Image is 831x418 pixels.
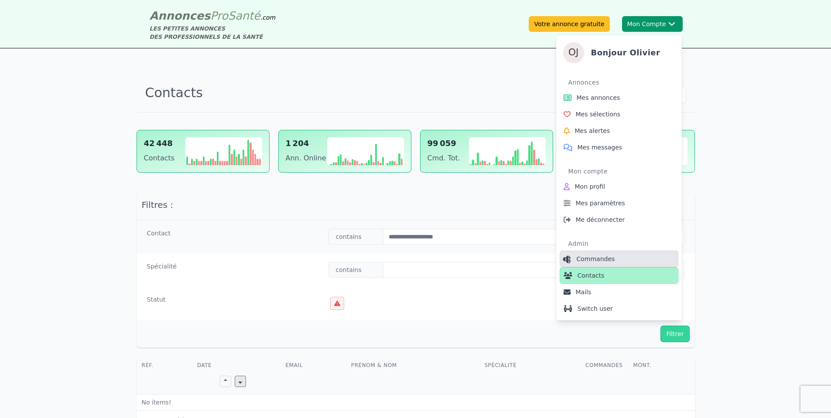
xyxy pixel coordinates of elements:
span: Mes messages [578,143,622,152]
a: Mes paramètres [560,195,678,211]
a: Switch user [560,300,678,317]
h1: Contacts [145,85,686,103]
th: Réf. [137,357,185,394]
span: 42 448 [144,137,175,150]
span: Contacts [144,153,175,163]
dt: Statut [147,295,321,312]
a: Commandes [560,251,678,267]
span: Commandes [577,255,615,263]
div: Annonces [568,75,678,89]
span: Mes paramètres [576,199,625,207]
th: Email [280,357,346,394]
a: Mails [560,284,678,300]
span: Santé [228,9,260,22]
a: Contacts [560,267,678,284]
span: Cmd. Tot. [427,153,460,163]
a: Mes alertes [560,122,678,139]
div: Mon compte [568,164,678,178]
span: Mes alertes [575,126,610,135]
a: Mes annonces [560,89,678,106]
th: Prénom & nom [346,357,479,394]
dt: Spécialité [147,262,321,278]
a: Votre annonce gratuite [529,16,609,32]
div: Admin [568,237,678,251]
dt: Contact [147,229,321,245]
span: 99 059 [427,137,460,150]
span: contains [328,262,383,278]
span: Pro [210,9,228,22]
h2: Filtres : [137,194,695,216]
th: Mont. [628,357,670,394]
span: Mails [576,288,592,296]
img: Olivier [563,42,584,63]
a: Mon profil [560,178,678,195]
span: Me déconnecter [576,215,625,224]
span: 1 204 [286,137,326,150]
span: contains [328,229,383,245]
span: Mes sélections [576,110,621,119]
span: Mon profil [575,182,605,191]
th: Spécialité [479,357,580,394]
th: Commandes [580,357,628,394]
span: Switch user [578,304,613,313]
span: Annonces [150,9,211,22]
span: Ann. Online [286,153,326,163]
div: LES PETITES ANNONCES DES PROFESSIONNELS DE LA SANTÉ [150,24,276,41]
a: Mes sélections [560,106,678,122]
span: .com [260,14,275,21]
div: Date [191,362,219,372]
button: Filtrer [660,326,689,342]
span: Mes annonces [577,93,620,102]
button: Mon CompteOlivierBonjour OlivierAnnoncesMes annoncesMes sélectionsMes alertesMes messagesMon comp... [622,16,683,32]
h4: Bonjour Olivier [591,47,660,59]
a: AnnoncesProSanté.com [150,9,276,22]
a: Mes messages [560,139,678,156]
td: No items! [137,394,695,411]
span: Contacts [578,271,605,280]
a: Me déconnecter [560,211,678,228]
